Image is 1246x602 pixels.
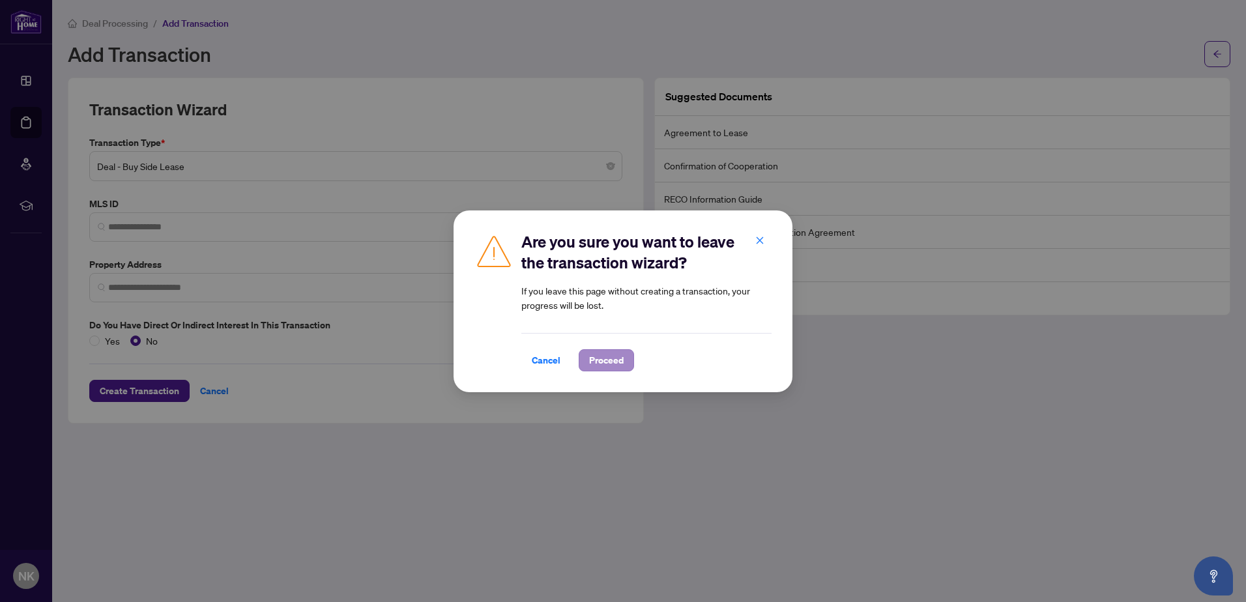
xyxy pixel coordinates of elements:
[1194,556,1233,595] button: Open asap
[755,236,764,245] span: close
[521,231,772,273] h2: Are you sure you want to leave the transaction wizard?
[532,350,560,371] span: Cancel
[521,349,571,371] button: Cancel
[579,349,634,371] button: Proceed
[589,350,624,371] span: Proceed
[521,283,772,312] article: If you leave this page without creating a transaction, your progress will be lost.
